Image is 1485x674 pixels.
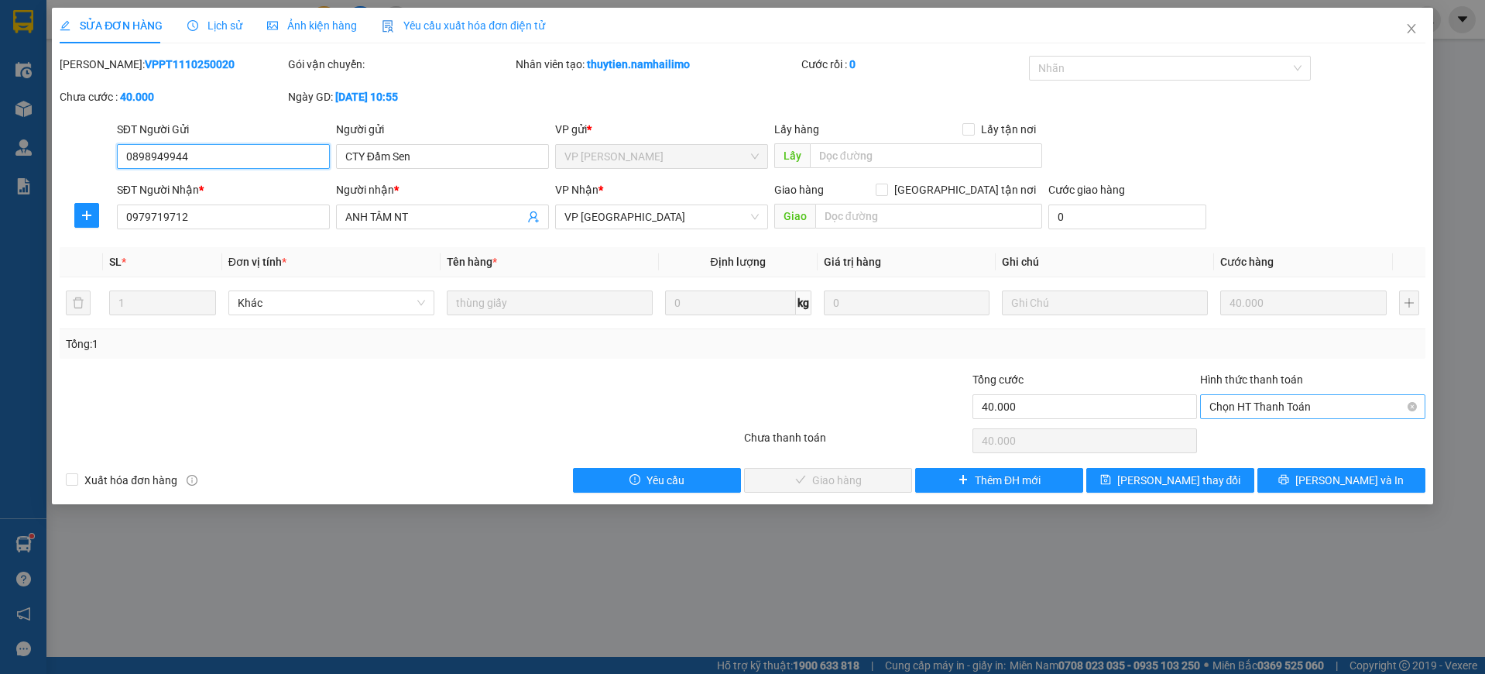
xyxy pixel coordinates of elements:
span: Khác [238,291,425,315]
span: plus [75,209,98,222]
input: Dọc đường [815,204,1042,229]
div: VP gửi [555,121,768,138]
span: Tổng cước [972,373,1024,386]
span: VP Nhận [555,184,598,196]
span: close-circle [1408,402,1417,411]
div: Cước rồi : [801,56,1027,73]
button: checkGiao hàng [744,468,912,493]
span: info-circle [187,475,197,486]
span: exclamation-circle [629,474,640,487]
b: 40.000 [120,91,154,103]
b: [DATE] 10:55 [335,91,398,103]
div: Người gửi [336,121,549,138]
input: 0 [824,291,990,315]
span: Lấy tận nơi [975,121,1042,138]
span: [GEOGRAPHIC_DATA] tận nơi [888,181,1042,198]
button: plusThêm ĐH mới [915,468,1083,493]
span: Tên hàng [447,256,497,268]
span: save [1100,474,1111,487]
span: Chọn HT Thanh Toán [1209,395,1416,418]
div: SĐT Người Gửi [117,121,330,138]
span: Cước hàng [1220,256,1274,268]
span: Thêm ĐH mới [975,472,1041,489]
input: Cước giao hàng [1048,205,1206,229]
span: Giá trị hàng [824,256,881,268]
span: VP Nha Trang [564,205,759,229]
span: Yêu cầu [646,472,684,489]
div: Chưa cước : [60,88,285,105]
button: plus [74,203,99,228]
span: user-add [527,211,540,223]
span: clock-circle [187,20,198,31]
span: Lấy [774,143,810,168]
input: Ghi Chú [1002,291,1208,315]
label: Cước giao hàng [1048,184,1125,196]
span: Định lượng [711,256,766,268]
span: Giao [774,204,815,229]
span: Giao hàng [774,184,824,196]
span: SL [109,256,122,268]
label: Hình thức thanh toán [1200,373,1303,386]
span: Lấy hàng [774,123,819,136]
span: SỬA ĐƠN HÀNG [60,19,163,32]
span: VP Phan Thiết [564,145,759,168]
div: Chưa thanh toán [742,429,971,456]
span: Xuất hóa đơn hàng [78,472,183,489]
span: picture [267,20,278,31]
div: Gói vận chuyển: [288,56,513,73]
span: Lịch sử [187,19,242,32]
input: VD: Bàn, Ghế [447,291,653,315]
button: Close [1390,8,1433,51]
button: delete [66,291,91,315]
th: Ghi chú [996,247,1214,277]
span: printer [1278,474,1289,487]
b: thuytien.namhailimo [587,58,690,70]
button: printer[PERSON_NAME] và In [1257,468,1425,493]
button: save[PERSON_NAME] thay đổi [1086,468,1254,493]
span: [PERSON_NAME] thay đổi [1117,472,1241,489]
img: icon [382,20,394,33]
div: Ngày GD: [288,88,513,105]
input: Dọc đường [810,143,1042,168]
span: Yêu cầu xuất hóa đơn điện tử [382,19,545,32]
div: Tổng: 1 [66,335,573,352]
span: edit [60,20,70,31]
div: SĐT Người Nhận [117,181,330,198]
button: exclamation-circleYêu cầu [573,468,741,493]
span: Ảnh kiện hàng [267,19,357,32]
span: plus [958,474,969,487]
span: kg [796,291,811,315]
input: 0 [1220,291,1387,315]
b: VPPT1110250020 [145,58,235,70]
div: [PERSON_NAME]: [60,56,285,73]
div: Nhân viên tạo: [516,56,797,73]
span: [PERSON_NAME] và In [1295,472,1404,489]
b: 0 [849,58,856,70]
span: Đơn vị tính [228,256,286,268]
button: plus [1399,291,1419,315]
div: Người nhận [336,181,549,198]
span: close [1405,22,1418,35]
